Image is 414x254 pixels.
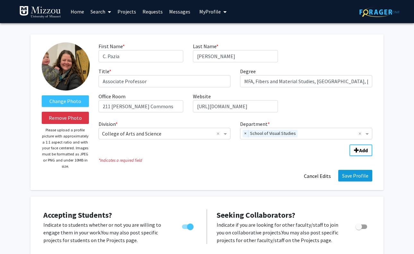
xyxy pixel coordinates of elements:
button: Save Profile [338,170,372,181]
span: My Profile [199,8,221,15]
i: Indicates a required field [99,157,372,163]
b: Add [359,147,368,153]
label: Website [193,92,211,100]
a: Home [67,0,87,23]
iframe: Chat [5,225,27,249]
a: Projects [114,0,139,23]
span: School of Visual Studies [248,130,298,137]
div: Department [235,120,377,139]
label: Last Name [193,42,219,50]
div: Toggle [179,221,197,231]
label: Title [99,67,111,75]
a: Search [87,0,114,23]
label: Office Room [99,92,125,100]
span: Clear all [358,130,364,137]
div: Toggle [353,221,371,231]
label: First Name [99,42,125,50]
span: Seeking Collaborators? [217,210,295,220]
a: Messages [166,0,194,23]
button: Add Division/Department [349,145,372,156]
p: Please upload a profile picture with approximately a 1:1 aspect ratio and with your face centered... [42,127,89,169]
ng-select: Department [240,128,372,139]
img: University of Missouri Logo [19,6,61,19]
a: Requests [139,0,166,23]
p: Indicate if you are looking for other faculty/staff to join you on collaborative projects. You ma... [217,221,343,244]
img: ForagerOne Logo [359,7,400,17]
label: ChangeProfile Picture [42,95,89,107]
button: Cancel Edits [300,170,335,182]
button: Remove Photo [42,112,89,124]
span: × [243,130,248,137]
span: Clear all [217,130,222,137]
label: Degree [240,67,256,75]
img: Profile Picture [42,42,90,91]
p: Indicate to students whether or not you are willing to engage them in your work. You may also pos... [43,221,170,244]
div: Division [94,120,236,139]
span: Accepting Students? [43,210,112,220]
ng-select: Division [99,128,231,139]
